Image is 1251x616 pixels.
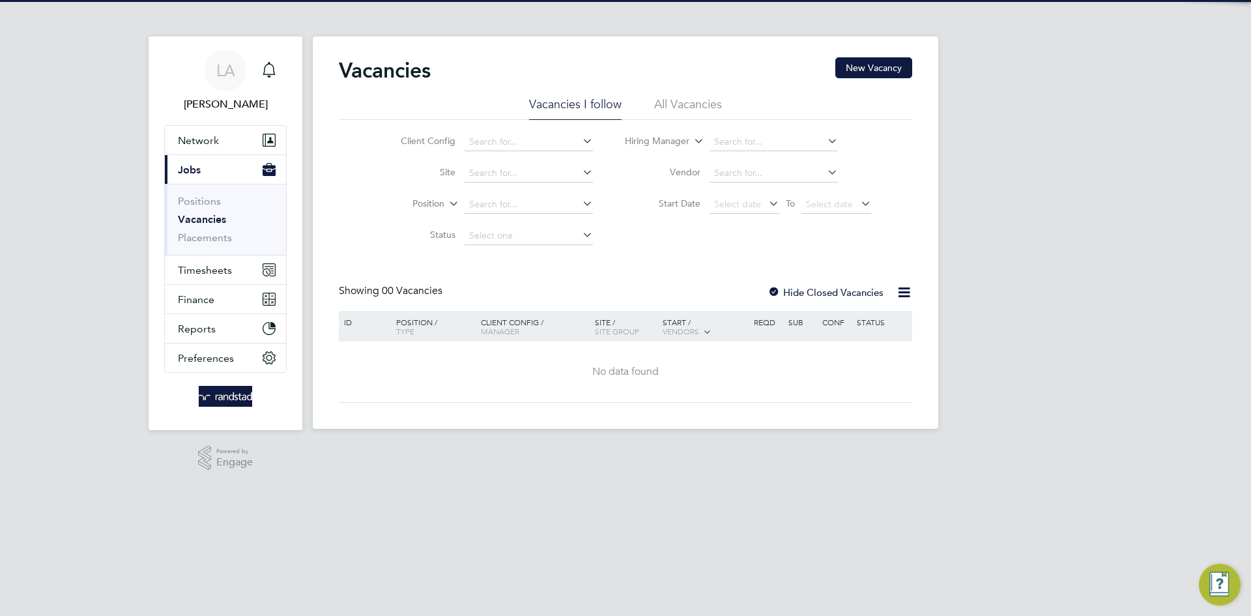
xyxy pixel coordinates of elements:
[819,311,853,333] div: Conf
[381,166,455,178] label: Site
[178,264,232,276] span: Timesheets
[381,135,455,147] label: Client Config
[481,326,519,336] span: Manager
[178,293,214,306] span: Finance
[465,227,593,245] input: Select one
[663,326,699,336] span: Vendors
[1199,564,1241,606] button: Engage Resource Center
[854,311,910,333] div: Status
[178,231,232,244] a: Placements
[396,326,414,336] span: Type
[199,386,253,407] img: randstad-logo-retina.png
[782,195,799,212] span: To
[381,229,455,241] label: Status
[216,446,253,457] span: Powered by
[768,286,884,299] label: Hide Closed Vacancies
[785,311,819,333] div: Sub
[386,311,478,342] div: Position /
[164,96,287,112] span: Lynne Andrews
[178,164,201,176] span: Jobs
[339,57,431,83] h2: Vacancies
[710,133,838,151] input: Search for...
[165,184,286,255] div: Jobs
[178,323,216,335] span: Reports
[339,284,445,298] div: Showing
[465,133,593,151] input: Search for...
[341,365,910,379] div: No data found
[529,96,622,120] li: Vacancies I follow
[478,311,592,342] div: Client Config /
[751,311,784,333] div: Reqd
[710,164,838,183] input: Search for...
[835,57,912,78] button: New Vacancy
[382,284,442,297] span: 00 Vacancies
[806,198,853,210] span: Select date
[369,198,444,211] label: Position
[165,126,286,154] button: Network
[178,213,226,226] a: Vacancies
[592,311,660,342] div: Site /
[216,62,235,79] span: LA
[216,457,253,468] span: Engage
[164,50,287,112] a: LA[PERSON_NAME]
[714,198,761,210] span: Select date
[659,311,751,344] div: Start /
[165,344,286,372] button: Preferences
[465,196,593,214] input: Search for...
[625,166,700,178] label: Vendor
[614,135,689,148] label: Hiring Manager
[165,285,286,314] button: Finance
[165,314,286,343] button: Reports
[178,352,234,364] span: Preferences
[625,198,700,209] label: Start Date
[178,195,221,207] a: Positions
[165,155,286,184] button: Jobs
[654,96,722,120] li: All Vacancies
[178,134,219,147] span: Network
[595,326,639,336] span: Site Group
[149,37,302,430] nav: Main navigation
[341,311,386,333] div: ID
[198,446,253,471] a: Powered byEngage
[164,386,287,407] a: Go to home page
[165,256,286,284] button: Timesheets
[465,164,593,183] input: Search for...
